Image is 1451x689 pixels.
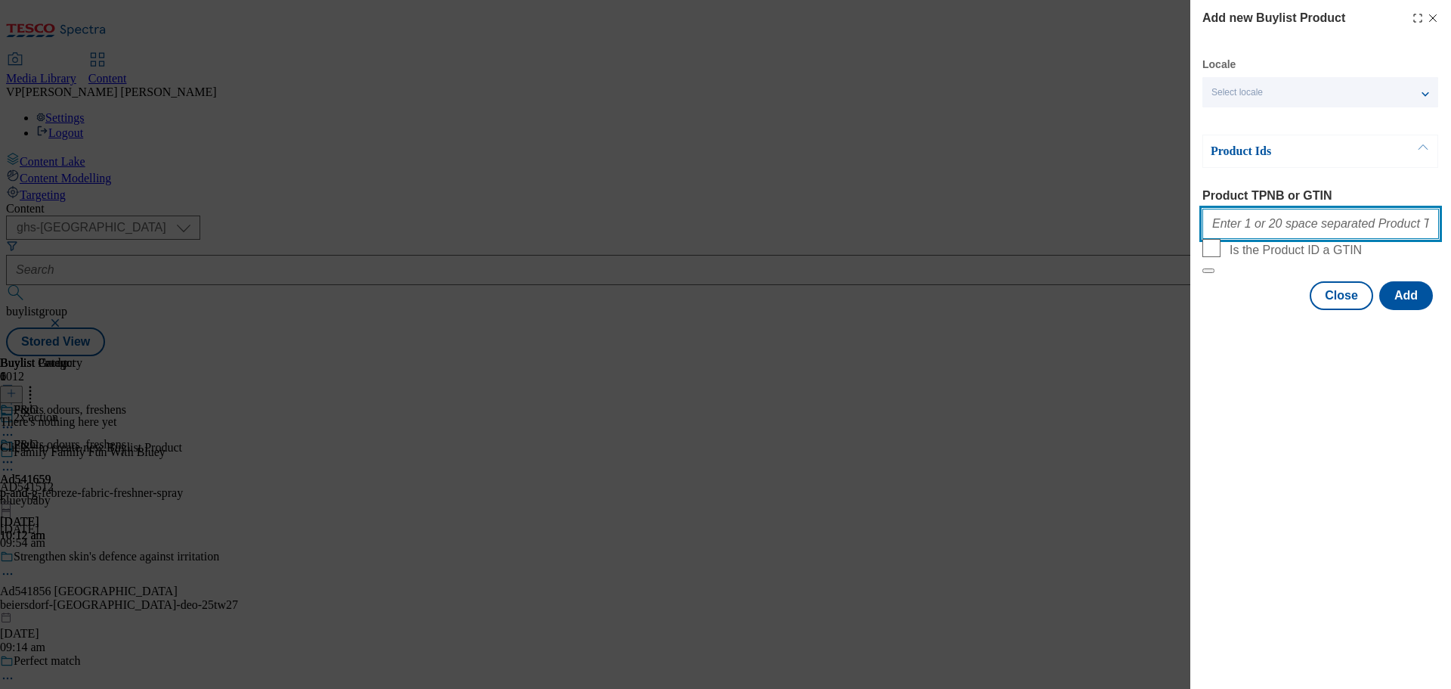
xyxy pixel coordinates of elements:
[1211,87,1263,98] span: Select locale
[1202,189,1439,203] label: Product TPNB or GTIN
[1202,209,1439,239] input: Enter 1 or 20 space separated Product TPNB or GTIN
[1202,9,1345,27] h4: Add new Buylist Product
[1202,77,1438,107] button: Select locale
[1379,281,1433,310] button: Add
[1230,244,1362,257] span: Is the Product ID a GTIN
[1310,281,1373,310] button: Close
[1202,61,1236,69] label: Locale
[1211,144,1369,159] p: Product Ids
